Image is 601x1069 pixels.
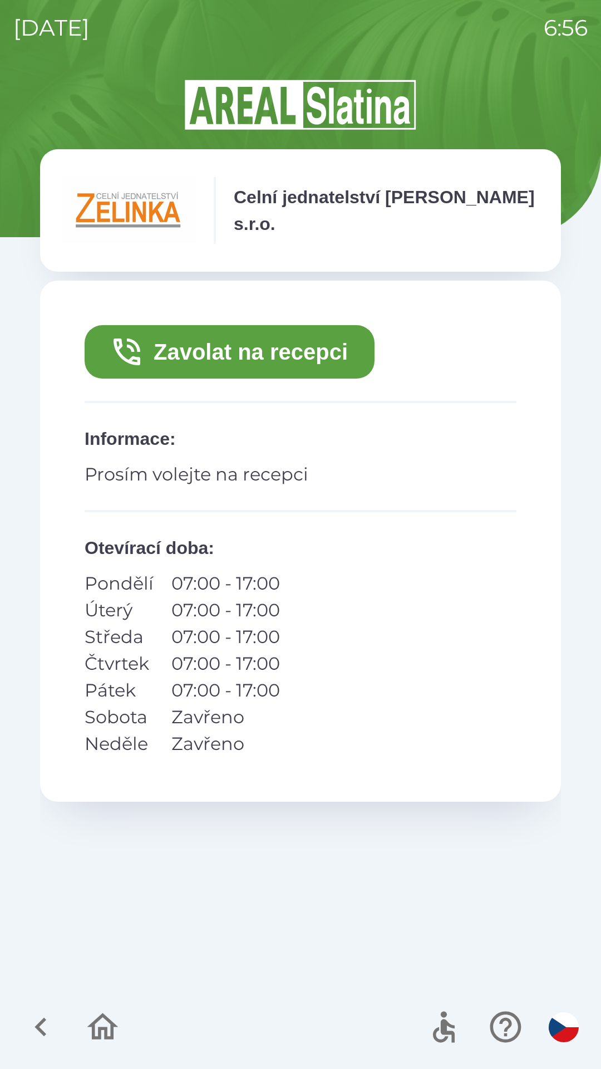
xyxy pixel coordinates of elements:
button: Zavolat na recepci [85,325,375,379]
p: 07:00 - 17:00 [171,624,280,650]
p: Sobota [85,704,154,730]
p: Úterý [85,597,154,624]
p: Středa [85,624,154,650]
img: e791fe39-6e5c-4488-8406-01cea90b779d.png [62,177,196,244]
p: Neděle [85,730,154,757]
p: 07:00 - 17:00 [171,570,280,597]
p: Zavřeno [171,704,280,730]
img: Logo [40,78,561,131]
p: Čtvrtek [85,650,154,677]
p: Pondělí [85,570,154,597]
p: 07:00 - 17:00 [171,677,280,704]
img: cs flag [549,1012,579,1042]
p: Pátek [85,677,154,704]
p: 07:00 - 17:00 [171,597,280,624]
p: Celní jednatelství [PERSON_NAME] s.r.o. [234,184,539,237]
p: [DATE] [13,11,90,45]
p: Otevírací doba : [85,534,516,561]
p: 07:00 - 17:00 [171,650,280,677]
p: Zavřeno [171,730,280,757]
p: 6:56 [544,11,588,45]
p: Prosím volejte na recepci [85,461,516,488]
p: Informace : [85,425,516,452]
